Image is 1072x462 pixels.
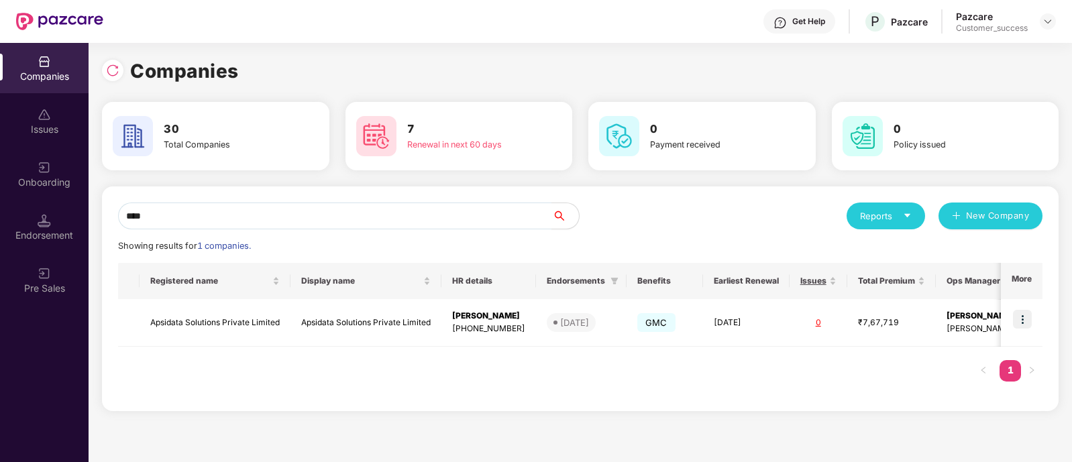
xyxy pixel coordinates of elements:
[843,116,883,156] img: svg+xml;base64,PHN2ZyB4bWxucz0iaHR0cDovL3d3dy53My5vcmcvMjAwMC9zdmciIHdpZHRoPSI2MCIgaGVpZ2h0PSI2MC...
[551,203,580,229] button: search
[610,277,619,285] span: filter
[790,263,847,299] th: Issues
[871,13,879,30] span: P
[858,316,925,329] div: ₹7,67,719
[800,316,837,329] div: 0
[637,313,676,332] span: GMC
[894,121,1009,138] h3: 0
[903,211,912,220] span: caret-down
[956,10,1028,23] div: Pazcare
[800,276,826,286] span: Issues
[113,116,153,156] img: svg+xml;base64,PHN2ZyB4bWxucz0iaHR0cDovL3d3dy53My5vcmcvMjAwMC9zdmciIHdpZHRoPSI2MCIgaGVpZ2h0PSI2MC...
[140,299,290,347] td: Apsidata Solutions Private Limited
[703,263,790,299] th: Earliest Renewal
[547,276,605,286] span: Endorsements
[1001,263,1042,299] th: More
[608,273,621,289] span: filter
[560,316,589,329] div: [DATE]
[973,360,994,382] li: Previous Page
[290,263,441,299] th: Display name
[1000,360,1021,382] li: 1
[599,116,639,156] img: svg+xml;base64,PHN2ZyB4bWxucz0iaHR0cDovL3d3dy53My5vcmcvMjAwMC9zdmciIHdpZHRoPSI2MCIgaGVpZ2h0PSI2MC...
[966,209,1030,223] span: New Company
[38,267,51,280] img: svg+xml;base64,PHN2ZyB3aWR0aD0iMjAiIGhlaWdodD0iMjAiIHZpZXdCb3g9IjAgMCAyMCAyMCIgZmlsbD0ibm9uZSIgeG...
[650,138,765,152] div: Payment received
[1013,310,1032,329] img: icon
[290,299,441,347] td: Apsidata Solutions Private Limited
[441,263,536,299] th: HR details
[847,263,936,299] th: Total Premium
[650,121,765,138] h3: 0
[407,138,523,152] div: Renewal in next 60 days
[407,121,523,138] h3: 7
[860,209,912,223] div: Reports
[1028,366,1036,374] span: right
[956,23,1028,34] div: Customer_success
[38,214,51,227] img: svg+xml;base64,PHN2ZyB3aWR0aD0iMTQuNSIgaGVpZ2h0PSIxNC41IiB2aWV3Qm94PSIwIDAgMTYgMTYiIGZpbGw9Im5vbm...
[1000,360,1021,380] a: 1
[773,16,787,30] img: svg+xml;base64,PHN2ZyBpZD0iSGVscC0zMngzMiIgeG1sbnM9Imh0dHA6Ly93d3cudzMub3JnLzIwMDAvc3ZnIiB3aWR0aD...
[551,211,579,221] span: search
[973,360,994,382] button: left
[939,203,1042,229] button: plusNew Company
[197,241,251,251] span: 1 companies.
[792,16,825,27] div: Get Help
[106,64,119,77] img: svg+xml;base64,PHN2ZyBpZD0iUmVsb2FkLTMyeDMyIiB4bWxucz0iaHR0cDovL3d3dy53My5vcmcvMjAwMC9zdmciIHdpZH...
[452,310,525,323] div: [PERSON_NAME]
[891,15,928,28] div: Pazcare
[979,366,987,374] span: left
[1021,360,1042,382] li: Next Page
[1042,16,1053,27] img: svg+xml;base64,PHN2ZyBpZD0iRHJvcGRvd24tMzJ4MzIiIHhtbG5zPSJodHRwOi8vd3d3LnczLm9yZy8yMDAwL3N2ZyIgd2...
[38,108,51,121] img: svg+xml;base64,PHN2ZyBpZD0iSXNzdWVzX2Rpc2FibGVkIiB4bWxucz0iaHR0cDovL3d3dy53My5vcmcvMjAwMC9zdmciIH...
[118,241,251,251] span: Showing results for
[301,276,421,286] span: Display name
[1021,360,1042,382] button: right
[452,323,525,335] div: [PHONE_NUMBER]
[16,13,103,30] img: New Pazcare Logo
[894,138,1009,152] div: Policy issued
[952,211,961,222] span: plus
[858,276,915,286] span: Total Premium
[356,116,396,156] img: svg+xml;base64,PHN2ZyB4bWxucz0iaHR0cDovL3d3dy53My5vcmcvMjAwMC9zdmciIHdpZHRoPSI2MCIgaGVpZ2h0PSI2MC...
[150,276,270,286] span: Registered name
[164,121,279,138] h3: 30
[164,138,279,152] div: Total Companies
[130,56,239,86] h1: Companies
[38,55,51,68] img: svg+xml;base64,PHN2ZyBpZD0iQ29tcGFuaWVzIiB4bWxucz0iaHR0cDovL3d3dy53My5vcmcvMjAwMC9zdmciIHdpZHRoPS...
[140,263,290,299] th: Registered name
[703,299,790,347] td: [DATE]
[38,161,51,174] img: svg+xml;base64,PHN2ZyB3aWR0aD0iMjAiIGhlaWdodD0iMjAiIHZpZXdCb3g9IjAgMCAyMCAyMCIgZmlsbD0ibm9uZSIgeG...
[627,263,703,299] th: Benefits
